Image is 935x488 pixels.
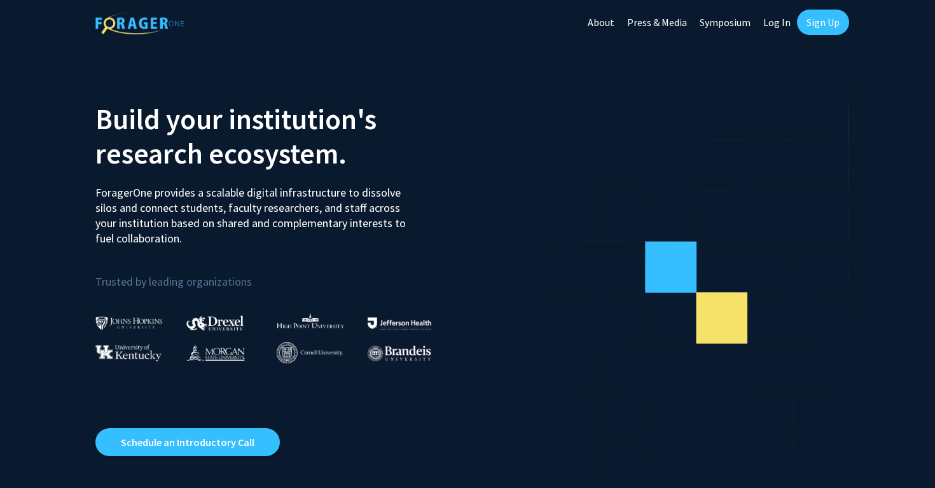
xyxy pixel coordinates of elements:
[95,428,280,456] a: Opens in a new tab
[277,342,343,363] img: Cornell University
[186,344,245,361] img: Morgan State University
[10,431,54,478] iframe: Chat
[95,344,162,361] img: University of Kentucky
[186,316,244,330] img: Drexel University
[95,12,184,34] img: ForagerOne Logo
[95,176,415,246] p: ForagerOne provides a scalable digital infrastructure to dissolve silos and connect students, fac...
[368,317,431,330] img: Thomas Jefferson University
[277,313,344,328] img: High Point University
[95,256,458,291] p: Trusted by leading organizations
[95,316,163,330] img: Johns Hopkins University
[95,102,458,171] h2: Build your institution's research ecosystem.
[797,10,849,35] a: Sign Up
[368,345,431,361] img: Brandeis University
